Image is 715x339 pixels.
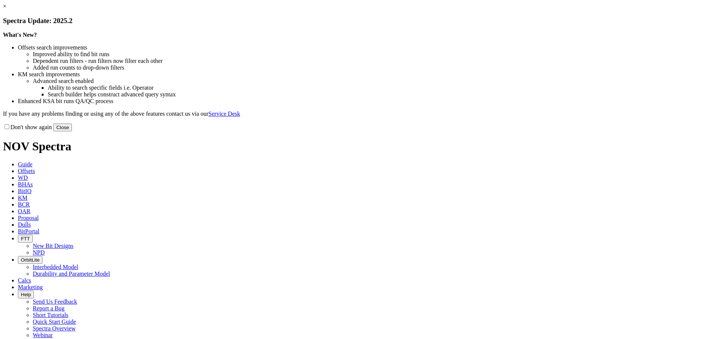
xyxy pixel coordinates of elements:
[18,98,712,105] li: Enhanced KSA bit runs QA/QC process
[18,168,35,174] span: Offsets
[18,188,31,194] span: BitIQ
[3,111,712,117] p: If you have any problems finding or using any of the above features contact us via our
[18,71,712,78] li: KM search improvements
[18,44,712,51] li: Offsets search improvements
[18,208,31,214] span: OAR
[18,228,39,234] span: BitPortal
[3,3,6,9] a: ×
[33,78,712,84] li: Advanced search enabled
[33,312,69,318] a: Short Tutorials
[33,271,110,277] a: Durability and Parameter Model
[33,51,712,58] li: Improved ability to find bit runs
[18,284,43,290] span: Marketing
[33,325,76,332] a: Spectra Overview
[18,161,32,167] span: Guide
[33,332,53,338] a: Webinar
[21,236,30,242] span: FTT
[3,124,52,130] label: Don't show again
[33,58,712,64] li: Dependent run filters - run filters now filter each other
[3,17,712,25] h3: Spectra Update: 2025.2
[33,64,712,71] li: Added run counts to drop-down filters
[33,243,73,249] a: New Bit Designs
[21,292,31,297] span: Help
[18,215,39,221] span: Proposal
[3,32,37,38] strong: What's New?
[48,84,712,91] li: Ability to search specific fields i.e. Operator
[209,111,240,117] a: Service Desk
[53,124,72,131] button: Close
[48,91,712,98] li: Search builder helps construct advanced query syntax
[18,181,33,188] span: BHAs
[33,305,64,311] a: Report a Bug
[33,264,78,270] a: Interbedded Model
[18,201,30,208] span: BCR
[18,277,31,284] span: Calcs
[18,175,28,181] span: WD
[4,124,9,129] input: Don't show again
[18,195,28,201] span: KM
[18,221,31,228] span: Dulls
[21,257,39,263] span: OrbitLite
[33,319,76,325] a: Quick Start Guide
[33,298,77,305] a: Send Us Feedback
[3,140,712,153] h1: NOV Spectra
[33,249,45,256] a: NPD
